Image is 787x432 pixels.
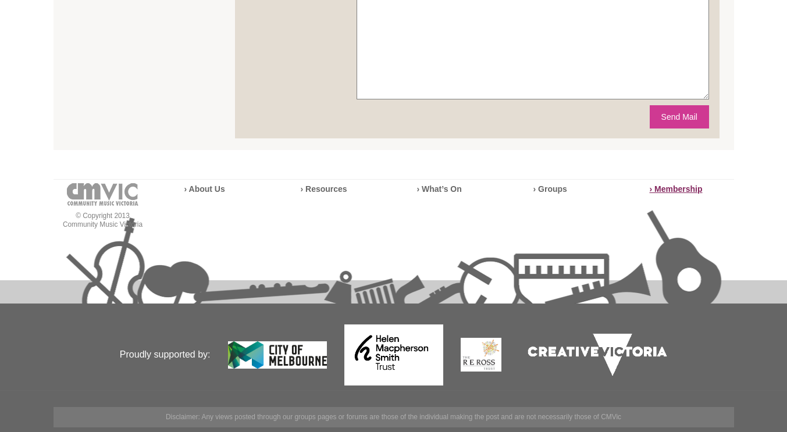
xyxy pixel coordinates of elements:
a: › What’s On [417,184,462,194]
img: City of Melbourne [228,341,327,369]
a: › About Us [184,184,225,194]
a: › Groups [533,184,567,194]
button: Send Mail [650,105,709,128]
p: Disclaimer: ​Any views posted through our groups pages or forums are those of the individual maki... [54,407,734,427]
p: Proudly supported by: [54,305,211,404]
img: Helen Macpherson Smith Trust [344,324,443,385]
a: › Resources [301,184,347,194]
img: Creative Victoria Logo [519,324,676,385]
img: cmvic-logo-footer.png [67,183,138,206]
a: › Membership [650,184,703,194]
img: The Re Ross Trust [461,338,501,372]
p: © Copyright 2013 Community Music Victoria [54,212,152,229]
